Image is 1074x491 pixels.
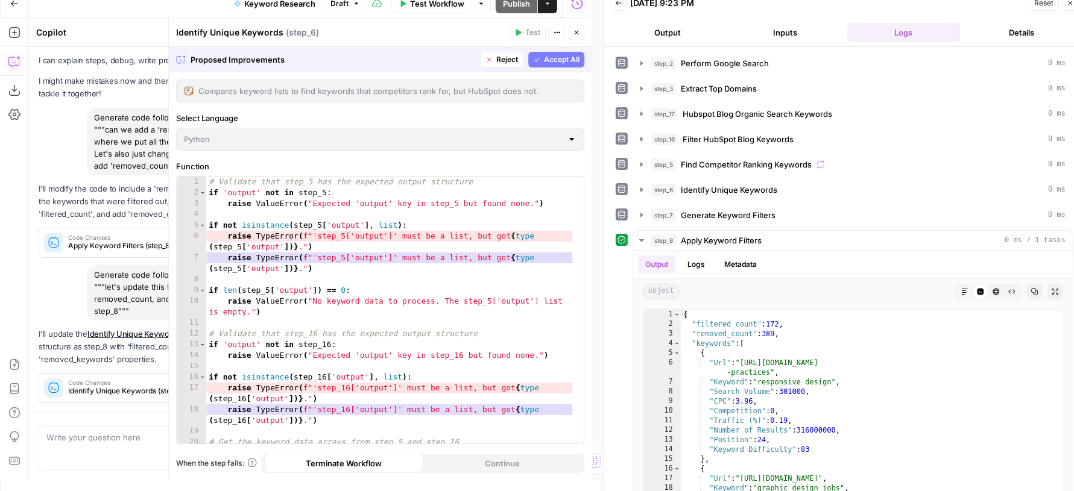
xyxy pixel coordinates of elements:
[674,348,680,358] span: Toggle code folding, rows 5 through 15
[643,284,680,299] span: object
[1048,159,1066,170] span: 0 ms
[177,252,206,274] div: 7
[485,457,520,469] span: Continue
[36,27,197,39] div: Copilot
[680,255,712,274] button: Logs
[177,426,206,437] div: 19
[633,180,1073,199] button: 0 ms
[1048,210,1066,220] span: 0 ms
[643,329,681,339] div: 3
[177,209,206,220] div: 4
[681,184,777,196] span: Identify Unique Keywords
[199,285,206,296] span: Toggle code folding, rows 9 through 10
[39,183,291,220] p: I'll modify the code to include a 'removed_keywords' property with all the keywords that were fil...
[1048,83,1066,94] span: 0 ms
[528,52,584,67] button: Accept All
[643,425,681,435] div: 12
[199,220,206,231] span: Toggle code folding, rows 5 through 7
[176,458,257,469] a: When the step fails:
[177,437,206,448] div: 20
[643,310,681,319] div: 1
[643,339,681,348] div: 4
[681,158,812,170] span: Find Competitor Ranking Keywords
[643,416,681,425] div: 11
[39,328,291,366] p: I'll update the code to include the same structure as step_8 with 'filtered_count', 'removed_coun...
[651,83,676,95] span: step_3
[68,234,230,240] span: Code Changes
[681,234,762,246] span: Apply Keyword Filters
[306,457,382,469] span: Terminate Workflow
[633,79,1073,98] button: 0 ms
[177,274,206,285] div: 8
[674,339,680,348] span: Toggle code folding, rows 4 through 1897
[633,130,1073,149] button: 0 ms
[87,108,291,175] div: Generate code following these instructions: """can we add a 'removed_keywords' property where we ...
[681,57,769,69] span: Perform Google Search
[480,52,523,67] button: Reject
[177,361,206,372] div: 15
[199,339,206,350] span: Toggle code folding, rows 13 through 14
[87,329,181,339] a: Identify Unique Keywords
[674,464,680,474] span: Toggle code folding, rows 16 through 26
[1048,184,1066,195] span: 0 ms
[177,404,206,426] div: 18
[643,454,681,464] div: 15
[1048,108,1066,119] span: 0 ms
[177,317,206,328] div: 11
[177,231,206,252] div: 6
[683,108,832,120] span: Hubspot Blog Organic Search Keywords
[681,83,757,95] span: Extract Top Domains
[1005,235,1066,246] span: 0 ms / 1 tasks
[176,160,584,172] label: Function
[674,310,680,319] span: Toggle code folding, rows 1 through 6179
[643,358,681,377] div: 6
[633,104,1073,124] button: 0 ms
[651,234,676,246] span: step_8
[176,112,584,124] label: Select Language
[633,231,1073,250] button: 0 ms / 1 tasks
[643,387,681,396] div: 8
[544,54,580,65] span: Accept All
[681,209,775,221] span: Generate Keyword Filters
[651,158,676,170] span: step_5
[729,23,842,42] button: Inputs
[423,454,583,473] button: Continue
[633,205,1073,225] button: 0 ms
[68,380,207,386] span: Code Changes
[177,198,206,209] div: 3
[177,383,206,404] div: 17
[643,406,681,416] div: 10
[651,209,676,221] span: step_7
[611,23,724,42] button: Output
[68,240,230,251] span: Apply Keyword Filters (step_8)
[177,177,206,187] div: 1
[177,285,206,296] div: 9
[496,54,518,65] span: Reject
[177,350,206,361] div: 14
[68,386,207,396] span: Identify Unique Keywords (step_6)
[191,54,475,66] span: Proposed Improvements
[1048,58,1066,69] span: 0 ms
[651,133,678,145] span: step_16
[525,27,540,38] span: Test
[651,184,676,196] span: step_6
[176,27,505,39] div: Identify Unique Keywords
[651,57,676,69] span: step_2
[177,187,206,198] div: 2
[633,54,1073,73] button: 0 ms
[177,372,206,383] div: 16
[643,445,681,454] div: 14
[198,85,576,97] textarea: Compares keyword lists to find keywords that competitors rank for, but HubSpot does not.
[177,220,206,231] div: 5
[643,474,681,483] div: 17
[286,27,319,39] span: ( step_6 )
[39,75,291,100] p: I might make mistakes now and then, but I’m always learning — let’s tackle it together!
[651,108,678,120] span: step_17
[643,377,681,387] div: 7
[643,464,681,474] div: 16
[643,319,681,329] div: 2
[847,23,961,42] button: Logs
[717,255,764,274] button: Metadata
[683,133,794,145] span: Filter HubSpot Blog Keywords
